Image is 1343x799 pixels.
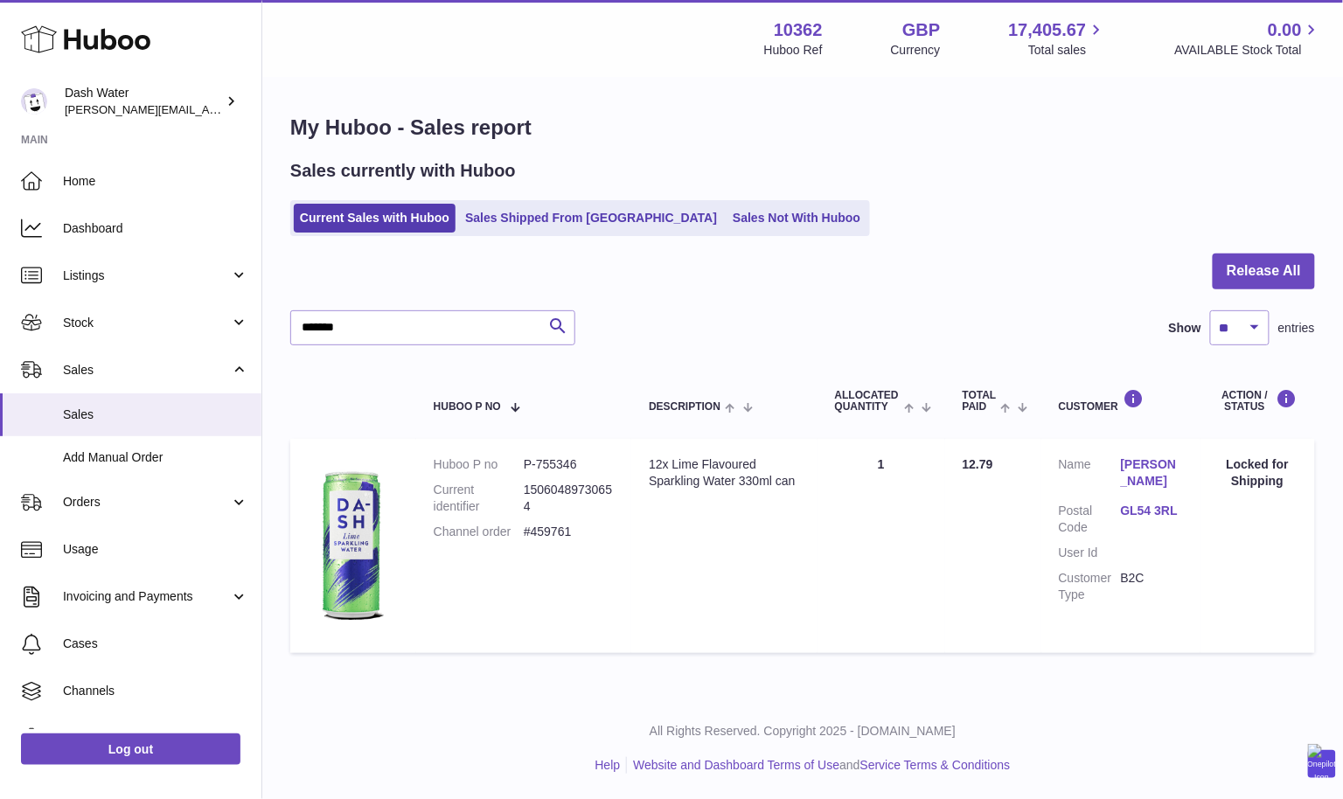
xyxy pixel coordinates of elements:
[65,85,222,118] div: Dash Water
[764,42,823,59] div: Huboo Ref
[294,204,456,233] a: Current Sales with Huboo
[21,733,240,765] a: Log out
[63,494,230,511] span: Orders
[63,406,248,423] span: Sales
[290,159,516,183] h2: Sales currently with Huboo
[963,390,997,413] span: Total paid
[1268,18,1302,42] span: 0.00
[902,18,940,42] strong: GBP
[1121,456,1183,490] a: [PERSON_NAME]
[860,758,1011,772] a: Service Terms & Conditions
[818,439,945,653] td: 1
[1059,456,1121,494] dt: Name
[1174,42,1322,59] span: AVAILABLE Stock Total
[649,401,720,413] span: Description
[1008,18,1106,59] a: 17,405.67 Total sales
[1059,503,1121,536] dt: Postal Code
[63,449,248,466] span: Add Manual Order
[1278,320,1315,337] span: entries
[434,401,501,413] span: Huboo P no
[65,102,351,116] span: [PERSON_NAME][EMAIL_ADDRESS][DOMAIN_NAME]
[1218,389,1298,413] div: Action / Status
[1059,570,1121,603] dt: Customer Type
[835,390,901,413] span: ALLOCATED Quantity
[63,541,248,558] span: Usage
[308,456,395,631] img: 103621706197473.png
[1213,254,1315,289] button: Release All
[63,173,248,190] span: Home
[963,457,993,471] span: 12.79
[524,456,614,473] dd: P-755346
[459,204,723,233] a: Sales Shipped From [GEOGRAPHIC_DATA]
[891,42,941,59] div: Currency
[21,88,47,115] img: james@dash-water.com
[1174,18,1322,59] a: 0.00 AVAILABLE Stock Total
[595,758,621,772] a: Help
[1059,389,1183,413] div: Customer
[63,683,248,699] span: Channels
[627,757,1010,774] li: and
[63,315,230,331] span: Stock
[1121,503,1183,519] a: GL54 3RL
[649,456,800,490] div: 12x Lime Flavoured Sparkling Water 330ml can
[63,220,248,237] span: Dashboard
[63,267,230,284] span: Listings
[524,482,614,515] dd: 15060489730654
[633,758,839,772] a: Website and Dashboard Terms of Use
[1008,18,1086,42] span: 17,405.67
[63,362,230,379] span: Sales
[1169,320,1201,337] label: Show
[434,482,524,515] dt: Current identifier
[276,723,1329,740] p: All Rights Reserved. Copyright 2025 - [DOMAIN_NAME]
[727,204,866,233] a: Sales Not With Huboo
[1028,42,1106,59] span: Total sales
[290,114,1315,142] h1: My Huboo - Sales report
[434,456,524,473] dt: Huboo P no
[1121,570,1183,603] dd: B2C
[434,524,524,540] dt: Channel order
[1059,545,1121,561] dt: User Id
[1218,456,1298,490] div: Locked for Shipping
[524,524,614,540] dd: #459761
[774,18,823,42] strong: 10362
[63,636,248,652] span: Cases
[63,588,230,605] span: Invoicing and Payments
